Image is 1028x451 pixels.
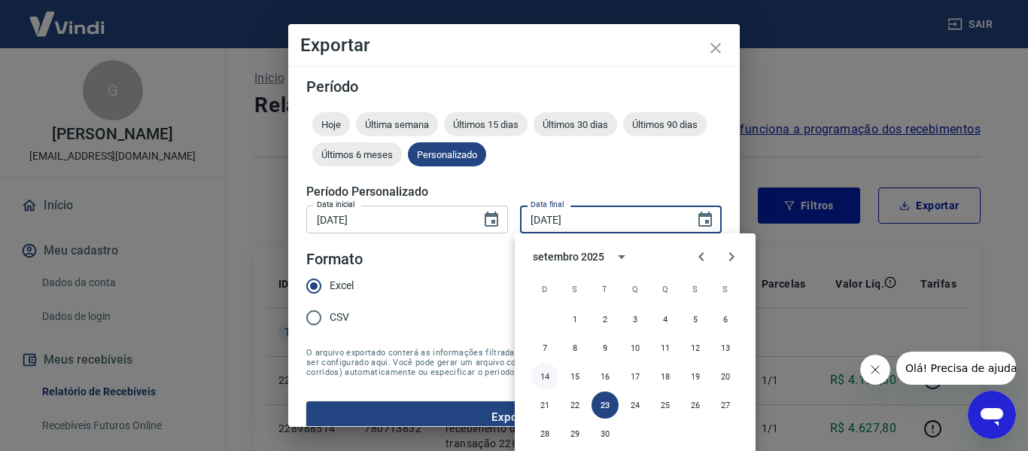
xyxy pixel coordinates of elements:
iframe: Fechar mensagem [860,355,890,385]
button: 6 [712,306,739,333]
button: 7 [531,334,558,361]
div: Últimos 90 dias [623,112,707,136]
button: Exportar [306,401,722,433]
span: sexta-feira [682,274,709,304]
button: 10 [622,334,649,361]
iframe: Botão para abrir a janela de mensagens [968,391,1016,439]
button: 25 [652,392,679,419]
button: Choose date, selected date is 31 de ago de 2025 [476,205,506,235]
button: 18 [652,363,679,390]
div: Últimos 15 dias [444,112,528,136]
iframe: Mensagem da empresa [896,352,1016,385]
span: quarta-feira [622,274,649,304]
button: 13 [712,334,739,361]
span: Olá! Precisa de ajuda? [9,11,126,23]
button: 23 [592,392,619,419]
span: CSV [330,309,349,325]
button: 19 [682,363,709,390]
span: Última semana [356,119,438,130]
div: Personalizado [408,142,486,166]
label: Data inicial [317,199,355,210]
span: sábado [712,274,739,304]
div: Últimos 6 meses [312,142,402,166]
button: 14 [531,363,558,390]
button: 20 [712,363,739,390]
button: 22 [561,392,589,419]
button: 3 [622,306,649,333]
span: segunda-feira [561,274,589,304]
h4: Exportar [300,36,728,54]
span: quinta-feira [652,274,679,304]
span: Personalizado [408,149,486,160]
input: DD/MM/YYYY [520,206,684,233]
button: 29 [561,420,589,447]
button: 4 [652,306,679,333]
button: 27 [712,392,739,419]
div: Hoje [312,112,350,136]
button: 5 [682,306,709,333]
span: terça-feira [592,274,619,304]
span: Excel [330,278,354,294]
span: Últimos 6 meses [312,149,402,160]
h5: Período [306,79,722,94]
input: DD/MM/YYYY [306,206,470,233]
button: 17 [622,363,649,390]
legend: Formato [306,248,363,270]
button: 2 [592,306,619,333]
button: 21 [531,392,558,419]
span: Últimos 90 dias [623,119,707,130]
span: domingo [531,274,558,304]
h5: Período Personalizado [306,184,722,200]
button: 8 [561,334,589,361]
button: 15 [561,363,589,390]
button: 24 [622,392,649,419]
button: 1 [561,306,589,333]
button: 16 [592,363,619,390]
button: Next month [716,242,747,272]
span: Hoje [312,119,350,130]
button: 28 [531,420,558,447]
div: Últimos 30 dias [534,112,617,136]
button: Previous month [686,242,716,272]
button: close [698,30,734,66]
button: 11 [652,334,679,361]
button: Choose date, selected date is 23 de set de 2025 [690,205,720,235]
button: calendar view is open, switch to year view [609,244,634,270]
button: 30 [592,420,619,447]
span: Últimos 30 dias [534,119,617,130]
button: 26 [682,392,709,419]
div: setembro 2025 [533,249,604,265]
div: Última semana [356,112,438,136]
button: 9 [592,334,619,361]
span: Últimos 15 dias [444,119,528,130]
label: Data final [531,199,564,210]
button: 12 [682,334,709,361]
span: O arquivo exportado conterá as informações filtradas na tela anterior com exceção do período que ... [306,348,722,377]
